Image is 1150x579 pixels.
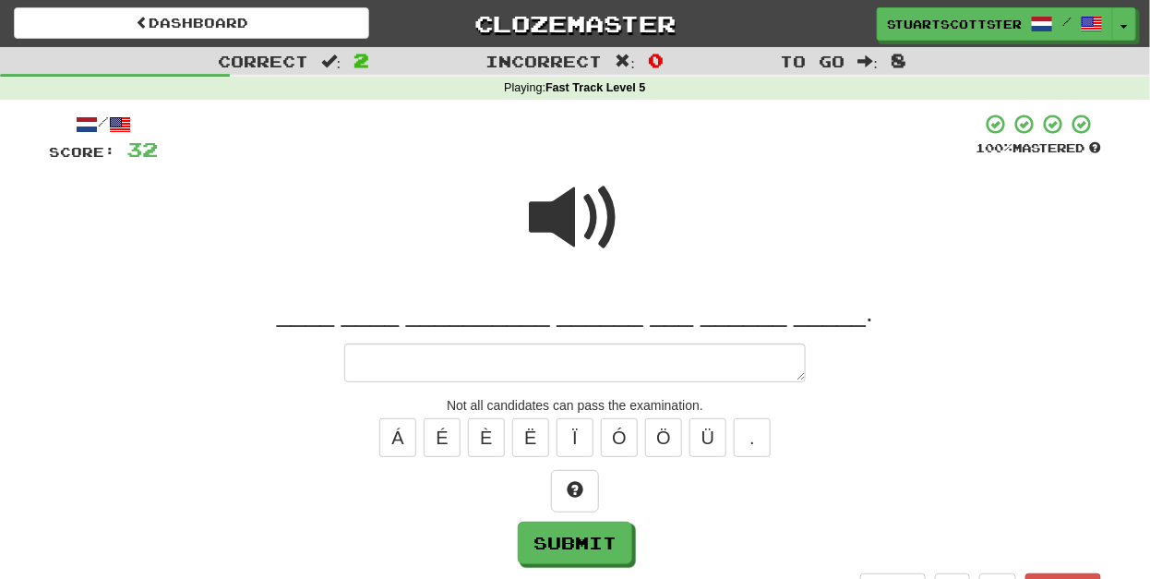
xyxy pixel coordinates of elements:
[781,52,845,70] span: To go
[486,52,603,70] span: Incorrect
[551,470,599,513] button: Hint!
[557,418,593,457] button: Ï
[468,418,505,457] button: È
[616,54,636,69] span: :
[14,7,369,39] a: Dashboard
[353,49,369,71] span: 2
[49,296,1101,330] div: ____ ____ __________ ______ ___ ______ _____.
[976,140,1101,157] div: Mastered
[49,144,115,160] span: Score:
[49,396,1101,415] div: Not all candidates can pass the examination.
[689,418,726,457] button: Ü
[126,138,158,161] span: 32
[545,81,646,94] strong: Fast Track Level 5
[891,49,906,71] span: 8
[512,418,549,457] button: Ë
[1062,15,1072,28] span: /
[887,16,1022,32] span: stuartscottster
[379,418,416,457] button: Á
[424,418,461,457] button: É
[397,7,752,40] a: Clozemaster
[518,522,632,564] button: Submit
[648,49,664,71] span: 0
[734,418,771,457] button: .
[645,418,682,457] button: Ö
[49,113,158,136] div: /
[321,54,341,69] span: :
[976,140,1012,155] span: 100 %
[877,7,1113,41] a: stuartscottster /
[601,418,638,457] button: Ó
[218,52,308,70] span: Correct
[858,54,879,69] span: :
